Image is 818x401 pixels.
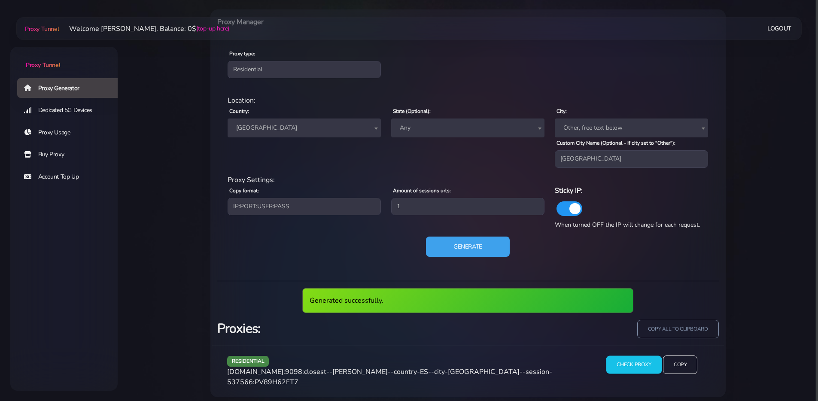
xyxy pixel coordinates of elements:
label: Country: [229,107,249,115]
label: Custom City Name (Optional - If city set to "Other"): [556,139,675,147]
iframe: Webchat Widget [776,359,807,390]
a: Proxy Generator [17,78,125,98]
span: Spain [228,118,381,137]
input: Copy [663,355,697,374]
a: Dedicated 5G Devices [17,100,125,120]
input: copy all to clipboard [637,320,719,338]
div: Location: [222,95,714,106]
span: When turned OFF the IP will change for each request. [555,221,700,229]
input: Check Proxy [606,356,662,374]
a: (top-up here) [196,24,229,33]
span: Proxy Tunnel [26,61,60,69]
label: Copy format: [229,187,259,194]
span: [DOMAIN_NAME]:9098:closest--[PERSON_NAME]--country-ES--city-[GEOGRAPHIC_DATA]--session-537566:PV8... [227,367,552,387]
span: Other, free text below [555,118,708,137]
div: Proxy Settings: [222,175,714,185]
label: State (Optional): [393,107,431,115]
span: residential [227,356,269,367]
span: Proxy Tunnel [25,25,59,33]
button: Generate [426,237,510,257]
h3: Proxies: [217,320,463,337]
h6: Sticky IP: [555,185,708,196]
span: Other, free text below [560,122,703,134]
a: Account Top Up [17,167,125,187]
div: Generated successfully. [302,288,633,313]
input: City [555,150,708,167]
a: Proxy Usage [17,123,125,143]
span: Any [396,122,539,134]
label: City: [556,107,567,115]
a: Proxy Tunnel [10,47,118,70]
a: Logout [767,21,791,36]
a: Proxy Tunnel [23,22,59,36]
span: Spain [233,122,376,134]
label: Amount of sessions urls: [393,187,451,194]
label: Proxy type: [229,50,255,58]
span: Any [391,118,544,137]
h6: Proxy Manager [217,16,505,27]
a: Buy Proxy [17,145,125,164]
li: Welcome [PERSON_NAME]. Balance: 0$ [59,24,229,34]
